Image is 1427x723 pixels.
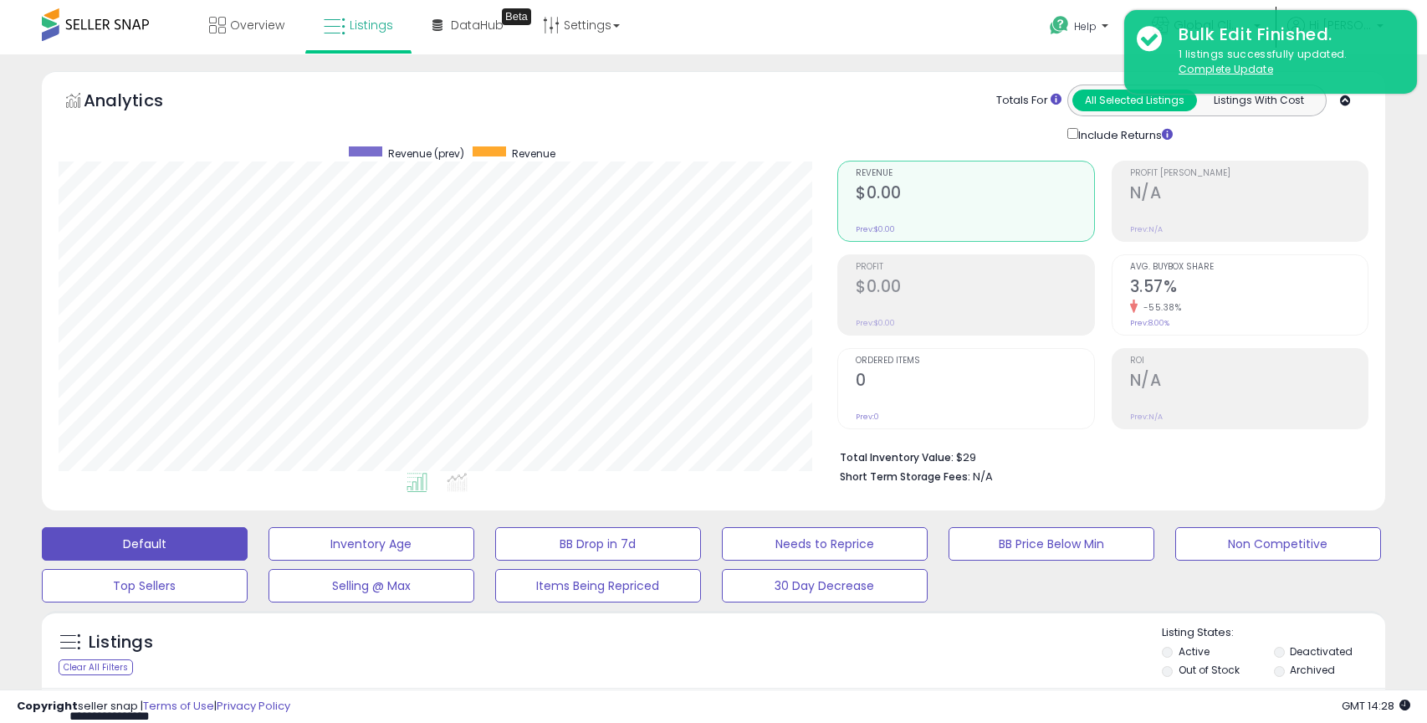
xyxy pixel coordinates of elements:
[840,446,1356,466] li: $29
[1130,224,1163,234] small: Prev: N/A
[973,469,993,485] span: N/A
[856,224,895,234] small: Prev: $0.00
[1179,663,1240,677] label: Out of Stock
[1130,183,1368,206] h2: N/A
[840,469,970,484] b: Short Term Storage Fees:
[856,371,1094,393] h2: 0
[217,698,290,714] a: Privacy Policy
[1166,23,1404,47] div: Bulk Edit Finished.
[350,17,393,33] span: Listings
[722,569,928,602] button: 30 Day Decrease
[1072,90,1197,111] button: All Selected Listings
[502,8,531,25] div: Tooltip anchor
[143,698,214,714] a: Terms of Use
[1130,412,1163,422] small: Prev: N/A
[17,698,78,714] strong: Copyright
[269,527,474,561] button: Inventory Age
[1166,47,1404,78] div: 1 listings successfully updated.
[17,699,290,715] div: seller snap | |
[1049,15,1070,36] i: Get Help
[1036,3,1125,54] a: Help
[1130,277,1368,300] h2: 3.57%
[495,569,701,602] button: Items Being Repriced
[1130,318,1169,328] small: Prev: 8.00%
[89,631,153,654] h5: Listings
[1162,625,1385,641] p: Listing States:
[512,146,555,161] span: Revenue
[1130,263,1368,272] span: Avg. Buybox Share
[451,17,504,33] span: DataHub
[1130,356,1368,366] span: ROI
[856,318,895,328] small: Prev: $0.00
[996,93,1061,109] div: Totals For
[495,527,701,561] button: BB Drop in 7d
[1290,644,1353,659] label: Deactivated
[1130,169,1368,178] span: Profit [PERSON_NAME]
[949,527,1154,561] button: BB Price Below Min
[1175,527,1381,561] button: Non Competitive
[42,569,248,602] button: Top Sellers
[269,569,474,602] button: Selling @ Max
[856,183,1094,206] h2: $0.00
[230,17,284,33] span: Overview
[1138,301,1182,314] small: -55.38%
[1179,62,1273,76] u: Complete Update
[856,263,1094,272] span: Profit
[1342,698,1410,714] span: 2025-09-15 14:28 GMT
[856,277,1094,300] h2: $0.00
[1074,19,1097,33] span: Help
[856,356,1094,366] span: Ordered Items
[722,527,928,561] button: Needs to Reprice
[388,146,464,161] span: Revenue (prev)
[42,527,248,561] button: Default
[840,450,954,464] b: Total Inventory Value:
[59,659,133,675] div: Clear All Filters
[856,412,879,422] small: Prev: 0
[856,169,1094,178] span: Revenue
[1179,644,1210,659] label: Active
[1130,371,1368,393] h2: N/A
[1055,125,1193,144] div: Include Returns
[84,89,196,116] h5: Analytics
[1196,90,1321,111] button: Listings With Cost
[1290,663,1335,677] label: Archived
